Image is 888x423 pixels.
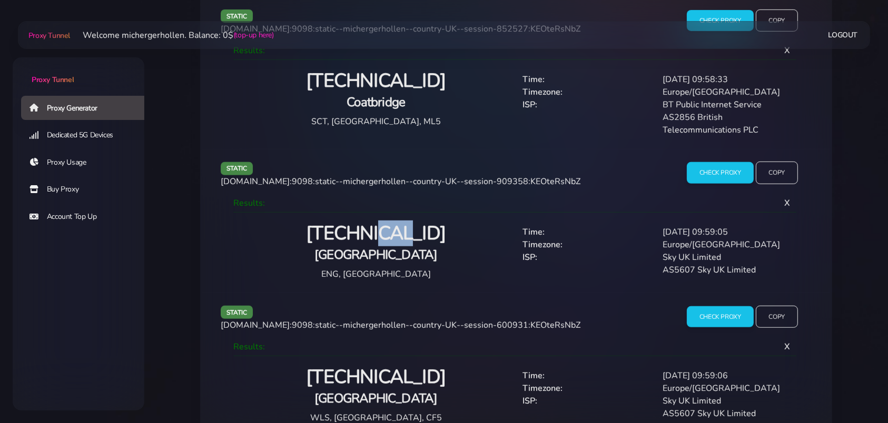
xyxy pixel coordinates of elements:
[516,238,656,251] div: Timezone:
[776,36,799,65] span: X
[516,98,656,111] div: ISP:
[687,10,754,32] input: Check Proxy
[70,29,274,42] li: Welcome michergerhollen. Balance: 0$
[687,162,754,184] input: Check Proxy
[21,177,153,202] a: Buy Proxy
[656,382,796,395] div: Europe/[GEOGRAPHIC_DATA]
[656,111,796,136] div: AS2856 British Telecommunications PLC
[516,369,656,382] div: Time:
[13,57,144,85] a: Proxy Tunnel
[21,205,153,229] a: Account Top Up
[516,251,656,264] div: ISP:
[21,150,153,175] a: Proxy Usage
[516,226,656,238] div: Time:
[233,341,265,352] span: Results:
[221,306,253,319] span: static
[221,319,580,331] span: [DOMAIN_NAME]:9098:static--michergerhollen--country-UK--session-600931:KEOteRsNbZ
[233,197,265,209] span: Results:
[516,382,656,395] div: Timezone:
[28,31,70,41] span: Proxy Tunnel
[516,73,656,86] div: Time:
[656,264,796,276] div: AS5607 Sky UK Limited
[26,27,70,44] a: Proxy Tunnel
[687,306,754,328] input: Check Proxy
[656,226,796,238] div: [DATE] 09:59:05
[233,45,265,56] span: Results:
[221,9,253,23] span: static
[656,407,796,420] div: AS5607 Sky UK Limited
[656,395,796,407] div: Sky UK Limited
[233,29,274,41] a: (top-up here)
[321,268,431,280] span: ENG, [GEOGRAPHIC_DATA]
[656,86,796,98] div: Europe/[GEOGRAPHIC_DATA]
[21,96,153,120] a: Proxy Generator
[21,123,153,147] a: Dedicated 5G Devices
[756,162,798,184] input: Copy
[242,365,510,390] h2: [TECHNICAL_ID]
[516,86,656,98] div: Timezone:
[242,94,510,111] h4: Coatbridge
[656,73,796,86] div: [DATE] 09:58:33
[656,251,796,264] div: Sky UK Limited
[242,246,510,264] h4: [GEOGRAPHIC_DATA]
[656,369,796,382] div: [DATE] 09:59:06
[32,75,74,85] span: Proxy Tunnel
[828,25,858,45] a: Logout
[516,395,656,407] div: ISP:
[776,189,799,217] span: X
[242,390,510,407] h4: [GEOGRAPHIC_DATA]
[733,251,875,410] iframe: Webchat Widget
[756,9,798,32] input: Copy
[242,221,510,246] h2: [TECHNICAL_ID]
[656,98,796,111] div: BT Public Internet Service
[221,162,253,175] span: static
[311,116,441,127] span: SCT, [GEOGRAPHIC_DATA], ML5
[656,238,796,251] div: Europe/[GEOGRAPHIC_DATA]
[242,69,510,94] h2: [TECHNICAL_ID]
[221,176,580,187] span: [DOMAIN_NAME]:9098:static--michergerhollen--country-UK--session-909358:KEOteRsNbZ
